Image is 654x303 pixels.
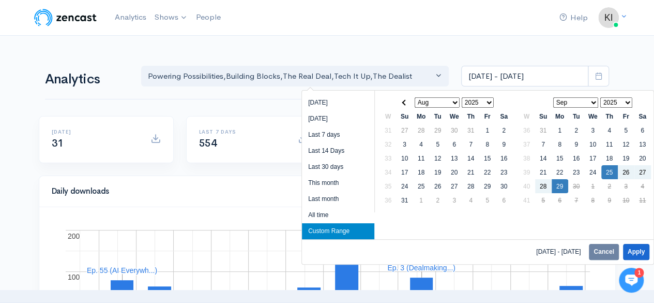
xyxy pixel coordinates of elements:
[519,193,535,207] td: 41
[397,165,413,179] td: 17
[519,165,535,179] td: 39
[52,187,490,196] h4: Daily downloads
[14,178,193,190] p: Find an answer quickly
[601,193,618,207] td: 9
[148,70,433,82] div: Powering Possibilities , Building Blocks , The Real Deal , Tech It Up , The Dealist
[413,193,430,207] td: 1
[568,151,585,165] td: 16
[634,137,651,151] td: 13
[413,151,430,165] td: 11
[623,244,649,260] button: Apply
[618,165,634,179] td: 26
[463,151,479,165] td: 14
[585,123,601,137] td: 3
[634,165,651,179] td: 27
[302,223,374,239] li: Custom Range
[68,273,80,281] text: 100
[585,179,601,193] td: 1
[33,7,98,28] img: ZenCast Logo
[535,193,552,207] td: 5
[552,137,568,151] td: 8
[479,151,496,165] td: 15
[535,137,552,151] td: 7
[52,129,138,135] h6: [DATE]
[552,193,568,207] td: 6
[302,127,374,143] li: Last 7 days
[192,6,225,28] a: People
[141,66,449,87] button: Powering Possibilities, Building Blocks, The Real Deal, Tech It Up, The Dealist
[618,109,634,123] th: Fr
[634,179,651,193] td: 4
[380,151,397,165] td: 33
[302,175,374,191] li: This month
[380,109,397,123] th: W
[496,123,512,137] td: 2
[496,165,512,179] td: 23
[568,137,585,151] td: 9
[446,109,463,123] th: We
[479,109,496,123] th: Fr
[519,151,535,165] td: 38
[387,264,455,272] text: Ep. 3 (Dealmaking...)
[397,123,413,137] td: 27
[618,137,634,151] td: 12
[555,7,592,29] a: Help
[496,137,512,151] td: 9
[86,266,157,275] text: Ep. 55 (AI Everywh...)
[413,179,430,193] td: 25
[618,123,634,137] td: 5
[601,179,618,193] td: 2
[568,109,585,123] th: Tu
[634,193,651,207] td: 11
[430,179,446,193] td: 26
[380,193,397,207] td: 36
[634,123,651,137] td: 6
[568,193,585,207] td: 7
[535,123,552,137] td: 31
[496,151,512,165] td: 16
[601,151,618,165] td: 18
[519,179,535,193] td: 40
[16,69,191,119] h2: Just let us know if you need anything and we'll be happy to help! 🙂
[601,137,618,151] td: 11
[68,232,80,240] text: 200
[618,151,634,165] td: 19
[302,207,374,223] li: All time
[519,123,535,137] td: 36
[397,193,413,207] td: 31
[150,6,192,29] a: Shows
[601,109,618,123] th: Th
[302,159,374,175] li: Last 30 days
[397,109,413,123] th: Su
[302,143,374,159] li: Last 14 Days
[496,109,512,123] th: Sa
[397,137,413,151] td: 3
[496,179,512,193] td: 30
[302,95,374,111] li: [DATE]
[552,179,568,193] td: 29
[618,179,634,193] td: 3
[585,151,601,165] td: 17
[496,193,512,207] td: 6
[302,111,374,127] li: [DATE]
[463,123,479,137] td: 31
[535,151,552,165] td: 14
[463,109,479,123] th: Th
[519,109,535,123] th: W
[601,123,618,137] td: 4
[535,165,552,179] td: 21
[568,123,585,137] td: 2
[430,151,446,165] td: 12
[380,179,397,193] td: 35
[45,72,129,87] h1: Analytics
[430,123,446,137] td: 29
[618,193,634,207] td: 10
[463,179,479,193] td: 28
[479,137,496,151] td: 8
[589,244,618,260] button: Cancel
[568,165,585,179] td: 23
[552,151,568,165] td: 15
[380,165,397,179] td: 34
[619,268,644,293] iframe: gist-messenger-bubble-iframe
[67,143,124,152] span: New conversation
